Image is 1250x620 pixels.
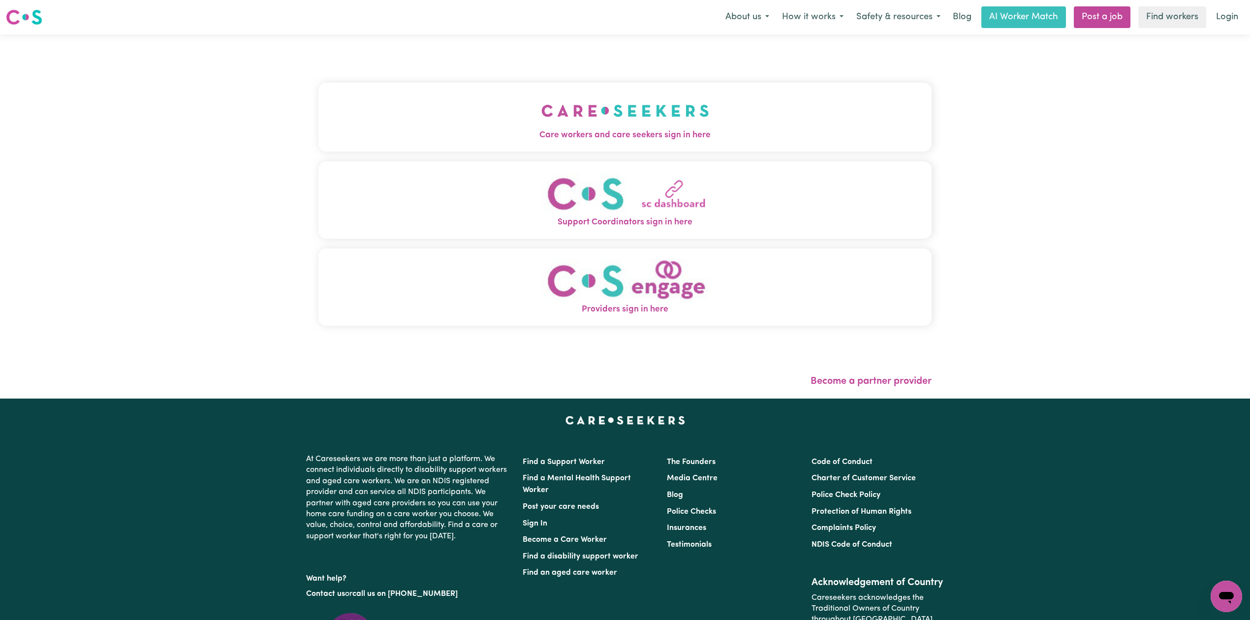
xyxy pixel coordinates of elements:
a: Police Checks [667,508,716,516]
a: AI Worker Match [981,6,1066,28]
a: Become a Care Worker [523,536,607,544]
a: Charter of Customer Service [812,474,916,482]
p: or [306,585,511,603]
a: Become a partner provider [811,376,932,386]
span: Care workers and care seekers sign in here [318,129,932,142]
a: Sign In [523,520,547,527]
a: Post a job [1074,6,1130,28]
a: Testimonials [667,541,712,549]
span: Providers sign in here [318,303,932,316]
a: Find workers [1138,6,1206,28]
button: Providers sign in here [318,248,932,326]
a: Careseekers home page [565,416,685,424]
a: Code of Conduct [812,458,873,466]
a: Find a disability support worker [523,553,638,560]
p: Want help? [306,569,511,584]
a: Post your care needs [523,503,599,511]
a: Careseekers logo [6,6,42,29]
a: call us on [PHONE_NUMBER] [352,590,458,598]
a: Media Centre [667,474,718,482]
button: How it works [776,7,850,28]
iframe: Button to launch messaging window [1211,581,1242,612]
img: Careseekers logo [6,8,42,26]
a: The Founders [667,458,716,466]
h2: Acknowledgement of Country [812,577,944,589]
p: At Careseekers we are more than just a platform. We connect individuals directly to disability su... [306,450,511,546]
a: NDIS Code of Conduct [812,541,892,549]
a: Find a Mental Health Support Worker [523,474,631,494]
button: Care workers and care seekers sign in here [318,83,932,152]
span: Support Coordinators sign in here [318,216,932,229]
a: Protection of Human Rights [812,508,911,516]
a: Contact us [306,590,345,598]
button: Support Coordinators sign in here [318,161,932,239]
a: Blog [947,6,977,28]
a: Find an aged care worker [523,569,617,577]
a: Complaints Policy [812,524,876,532]
a: Insurances [667,524,706,532]
a: Find a Support Worker [523,458,605,466]
button: About us [719,7,776,28]
a: Blog [667,491,683,499]
button: Safety & resources [850,7,947,28]
a: Login [1210,6,1244,28]
a: Police Check Policy [812,491,880,499]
